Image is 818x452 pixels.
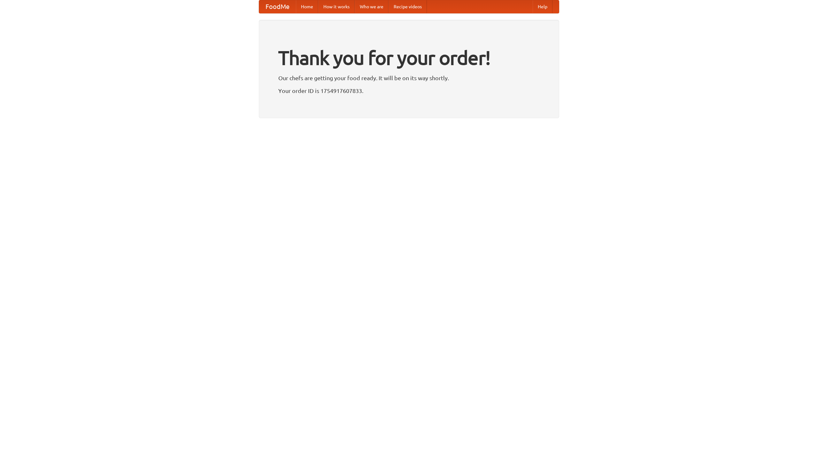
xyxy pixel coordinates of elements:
p: Your order ID is 1754917607833. [278,86,540,96]
a: FoodMe [259,0,296,13]
a: Help [533,0,552,13]
a: How it works [318,0,355,13]
a: Recipe videos [389,0,427,13]
h1: Thank you for your order! [278,42,540,73]
a: Who we are [355,0,389,13]
p: Our chefs are getting your food ready. It will be on its way shortly. [278,73,540,83]
a: Home [296,0,318,13]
